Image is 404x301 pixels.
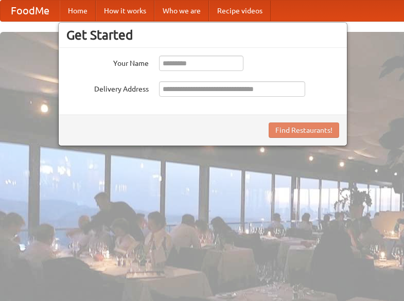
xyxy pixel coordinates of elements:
[66,56,149,68] label: Your Name
[1,1,60,21] a: FoodMe
[60,1,96,21] a: Home
[269,122,339,138] button: Find Restaurants!
[66,27,339,43] h3: Get Started
[66,81,149,94] label: Delivery Address
[209,1,271,21] a: Recipe videos
[154,1,209,21] a: Who we are
[96,1,154,21] a: How it works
